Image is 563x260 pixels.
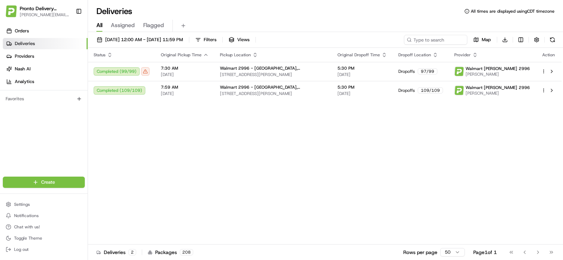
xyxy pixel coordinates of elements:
[455,67,464,76] img: profile_internal_provider_pronto_delivery_service_internal.png
[96,249,136,256] div: Deliveries
[220,84,326,90] span: Walmart 2996 - [GEOGRAPHIC_DATA], [GEOGRAPHIC_DATA]
[3,76,88,87] a: Analytics
[120,69,128,78] button: Start new chat
[3,222,85,232] button: Chat with us!
[226,35,253,45] button: Views
[337,91,387,96] span: [DATE]
[337,52,380,58] span: Original Dropoff Time
[473,249,497,256] div: Page 1 of 1
[7,7,21,21] img: Nash
[220,91,326,96] span: [STREET_ADDRESS][PERSON_NAME]
[403,249,437,256] p: Rows per page
[398,88,415,93] span: Dropoffs
[6,5,17,17] img: Pronto Delivery Service
[192,35,220,45] button: Filters
[7,67,20,80] img: 1736555255976-a54dd68f-1ca7-489b-9aae-adbdc363a1c4
[3,63,88,75] a: Nash AI
[111,21,135,30] span: Assigned
[15,40,35,47] span: Deliveries
[148,249,193,256] div: Packages
[18,45,116,53] input: Clear
[466,85,530,90] span: Walmart [PERSON_NAME] 2996
[128,249,136,255] div: 2
[237,37,249,43] span: Views
[20,5,70,12] button: Pronto Delivery Service
[14,247,29,252] span: Log out
[204,37,216,43] span: Filters
[15,28,29,34] span: Orders
[337,65,387,71] span: 5:30 PM
[220,72,326,77] span: [STREET_ADDRESS][PERSON_NAME]
[3,51,88,62] a: Providers
[3,3,73,20] button: Pronto Delivery ServicePronto Delivery Service[PERSON_NAME][EMAIL_ADDRESS][DOMAIN_NAME]
[404,35,467,45] input: Type to search
[14,224,40,230] span: Chat with us!
[161,84,209,90] span: 7:59 AM
[161,65,209,71] span: 7:30 AM
[337,72,387,77] span: [DATE]
[3,199,85,209] button: Settings
[143,21,164,30] span: Flagged
[14,202,30,207] span: Settings
[14,235,42,241] span: Toggle Theme
[220,65,326,71] span: Walmart 2996 - [GEOGRAPHIC_DATA], [GEOGRAPHIC_DATA]
[3,38,88,49] a: Deliveries
[220,52,251,58] span: Pickup Location
[41,179,55,185] span: Create
[7,28,128,39] p: Welcome 👋
[15,66,31,72] span: Nash AI
[470,35,494,45] button: Map
[94,35,186,45] button: [DATE] 12:00 AM - [DATE] 11:59 PM
[161,52,202,58] span: Original Pickup Time
[14,102,54,109] span: Knowledge Base
[15,78,34,85] span: Analytics
[466,66,530,71] span: Walmart [PERSON_NAME] 2996
[105,37,183,43] span: [DATE] 12:00 AM - [DATE] 11:59 PM
[418,87,443,94] div: 109 / 109
[398,52,431,58] span: Dropoff Location
[3,25,88,37] a: Orders
[20,12,70,18] button: [PERSON_NAME][EMAIL_ADDRESS][DOMAIN_NAME]
[67,102,113,109] span: API Documentation
[466,90,530,96] span: [PERSON_NAME]
[24,74,89,80] div: We're available if you need us!
[541,52,556,58] div: Action
[3,177,85,188] button: Create
[50,119,85,125] a: Powered byPylon
[15,53,34,59] span: Providers
[3,245,85,254] button: Log out
[418,68,437,75] div: 97 / 99
[96,6,132,17] h1: Deliveries
[59,103,65,108] div: 💻
[161,91,209,96] span: [DATE]
[454,52,471,58] span: Provider
[24,67,115,74] div: Start new chat
[3,211,85,221] button: Notifications
[180,249,193,255] div: 208
[161,72,209,77] span: [DATE]
[548,35,557,45] button: Refresh
[3,233,85,243] button: Toggle Theme
[482,37,491,43] span: Map
[466,71,530,77] span: [PERSON_NAME]
[57,99,116,112] a: 💻API Documentation
[70,119,85,125] span: Pylon
[471,8,555,14] span: All times are displayed using CDT timezone
[96,21,102,30] span: All
[94,52,106,58] span: Status
[337,84,387,90] span: 5:30 PM
[398,69,415,74] span: Dropoffs
[14,213,39,218] span: Notifications
[4,99,57,112] a: 📗Knowledge Base
[7,103,13,108] div: 📗
[3,93,85,104] div: Favorites
[455,86,464,95] img: profile_internal_provider_pronto_delivery_service_internal.png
